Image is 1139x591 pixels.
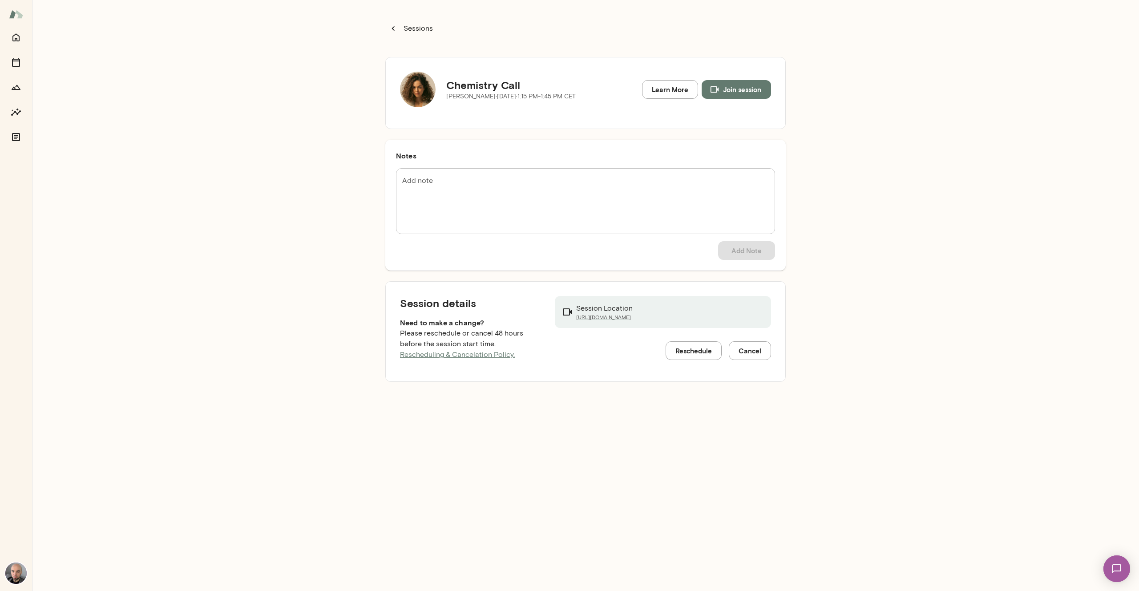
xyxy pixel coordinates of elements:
[642,80,698,99] a: Learn More
[729,341,771,360] button: Cancel
[7,103,25,121] button: Insights
[7,128,25,146] button: Documents
[446,92,576,101] p: [PERSON_NAME] · [DATE] · 1:15 PM-1:45 PM CET
[400,72,436,107] img: Najla Elmachtoub
[7,78,25,96] button: Growth Plan
[576,314,633,321] a: [URL][DOMAIN_NAME]
[400,350,515,359] a: Rescheduling & Cancelation Policy.
[400,296,541,310] h5: Session details
[402,23,433,34] p: Sessions
[7,28,25,46] button: Home
[400,317,541,328] h6: Need to make a change?
[5,563,27,584] img: Karol Gil
[396,150,775,161] h6: Notes
[9,6,23,23] img: Mento
[400,328,541,360] p: Please reschedule or cancel 48 hours before the session start time.
[446,78,576,92] h5: Chemistry Call
[666,341,722,360] button: Reschedule
[576,303,633,314] p: Session Location
[385,20,438,37] button: Sessions
[702,80,771,99] button: Join session
[7,53,25,71] button: Sessions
